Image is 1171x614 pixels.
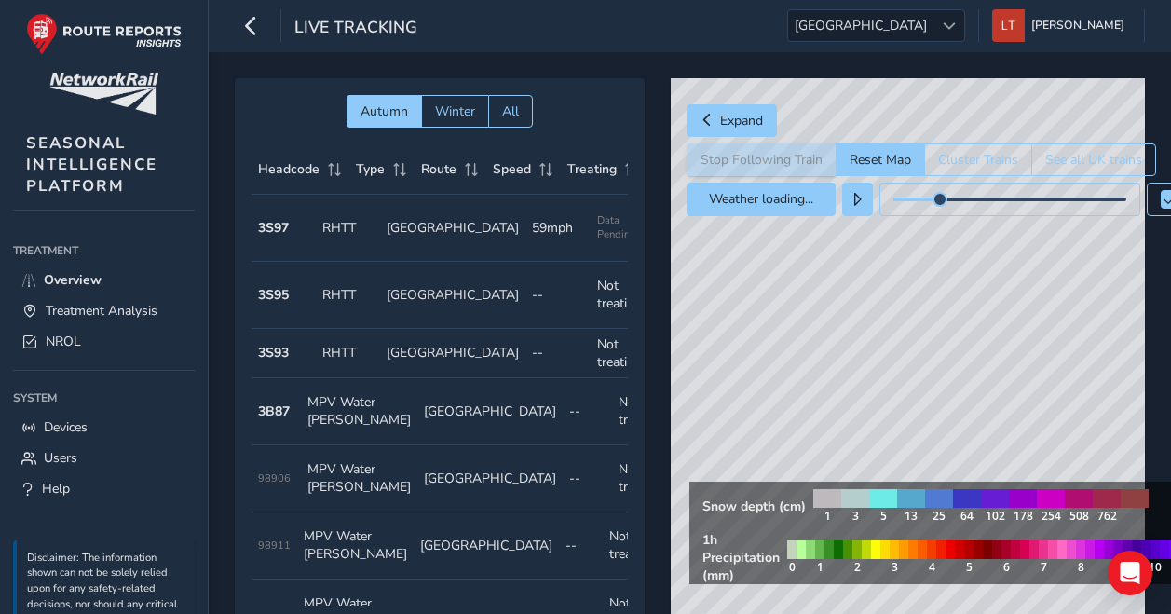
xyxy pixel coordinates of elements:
[414,512,559,580] td: [GEOGRAPHIC_DATA]
[702,531,780,584] strong: 1h Precipitation (mm)
[603,512,660,580] td: Not treating
[525,195,590,262] td: 59mph
[502,102,519,120] span: All
[316,262,380,329] td: RHTT
[992,9,1025,42] img: diamond-layout
[559,512,603,580] td: --
[13,326,195,357] a: NROL
[258,403,290,420] strong: 3B87
[258,539,291,553] span: 98911
[687,104,777,137] button: Expand
[44,271,102,289] span: Overview
[612,378,670,445] td: Not treating
[525,329,590,378] td: --
[525,262,590,329] td: --
[347,95,421,128] button: Autumn
[380,329,525,378] td: [GEOGRAPHIC_DATA]
[1031,143,1156,176] button: See all UK trains
[13,237,195,265] div: Treatment
[380,195,525,262] td: [GEOGRAPHIC_DATA]
[13,443,195,473] a: Users
[13,295,195,326] a: Treatment Analysis
[417,378,563,445] td: [GEOGRAPHIC_DATA]
[301,378,417,445] td: MPV Water [PERSON_NAME]
[258,286,289,304] strong: 3S95
[836,143,924,176] button: Reset Map
[258,344,289,362] strong: 3S93
[13,384,195,412] div: System
[563,445,612,512] td: --
[417,445,563,512] td: [GEOGRAPHIC_DATA]
[435,102,475,120] span: Winter
[13,265,195,295] a: Overview
[597,213,648,241] span: Data Pending
[316,195,380,262] td: RHTT
[44,449,77,467] span: Users
[788,10,933,41] span: [GEOGRAPHIC_DATA]
[44,418,88,436] span: Devices
[421,95,488,128] button: Winter
[13,473,195,504] a: Help
[258,219,289,237] strong: 3S97
[258,471,291,485] span: 98906
[26,13,182,55] img: rr logo
[563,378,612,445] td: --
[493,160,531,178] span: Speed
[49,73,158,115] img: customer logo
[992,9,1131,42] button: [PERSON_NAME]
[294,16,417,42] span: Live Tracking
[1031,9,1124,42] span: [PERSON_NAME]
[720,112,763,130] span: Expand
[26,132,157,197] span: SEASONAL INTELLIGENCE PLATFORM
[361,102,408,120] span: Autumn
[316,329,380,378] td: RHTT
[297,512,414,580] td: MPV Water [PERSON_NAME]
[591,329,655,378] td: Not treating
[924,143,1031,176] button: Cluster Trains
[612,445,670,512] td: Not treating
[591,262,655,329] td: Not treating
[687,183,836,216] button: Weather loading...
[42,480,70,498] span: Help
[806,482,1156,531] img: snow legend
[380,262,525,329] td: [GEOGRAPHIC_DATA]
[702,498,806,515] strong: Snow depth (cm)
[258,160,320,178] span: Headcode
[46,333,81,350] span: NROL
[356,160,385,178] span: Type
[488,95,533,128] button: All
[13,412,195,443] a: Devices
[1108,551,1152,595] div: Open Intercom Messenger
[46,302,157,320] span: Treatment Analysis
[421,160,456,178] span: Route
[567,160,617,178] span: Treating
[301,445,417,512] td: MPV Water [PERSON_NAME]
